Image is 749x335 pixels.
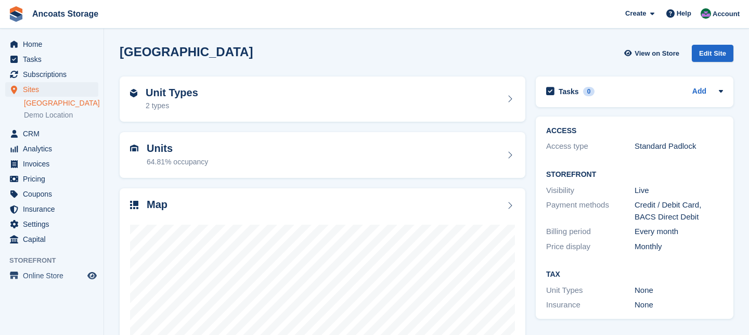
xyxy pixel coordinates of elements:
div: Credit / Debit Card, BACS Direct Debit [635,199,723,223]
a: menu [5,37,98,51]
h2: Unit Types [146,87,198,99]
h2: [GEOGRAPHIC_DATA] [120,45,253,59]
span: Online Store [23,268,85,283]
a: menu [5,67,98,82]
a: menu [5,268,98,283]
span: Account [713,9,740,19]
h2: Tax [546,270,723,279]
h2: ACCESS [546,127,723,135]
div: Standard Padlock [635,140,723,152]
div: Insurance [546,299,635,311]
div: 0 [583,87,595,96]
img: unit-type-icn-2b2737a686de81e16bb02015468b77c625bbabd49415b5ef34ead5e3b44a266d.svg [130,89,137,97]
span: Home [23,37,85,51]
span: Tasks [23,52,85,67]
h2: Map [147,199,167,211]
a: Demo Location [24,110,98,120]
a: Add [692,86,706,98]
a: Units 64.81% occupancy [120,132,525,178]
span: Sites [23,82,85,97]
div: None [635,299,723,311]
span: Settings [23,217,85,231]
div: Access type [546,140,635,152]
div: Unit Types [546,285,635,297]
a: menu [5,172,98,186]
div: Edit Site [692,45,733,62]
div: 2 types [146,100,198,111]
span: Storefront [9,255,104,266]
span: Pricing [23,172,85,186]
h2: Storefront [546,171,723,179]
h2: Tasks [559,87,579,96]
span: Analytics [23,141,85,156]
img: map-icn-33ee37083ee616e46c38cad1a60f524a97daa1e2b2c8c0bc3eb3415660979fc1.svg [130,201,138,209]
a: menu [5,217,98,231]
a: Ancoats Storage [28,5,102,22]
div: 64.81% occupancy [147,157,208,167]
a: Unit Types 2 types [120,76,525,122]
a: menu [5,157,98,171]
span: Help [677,8,691,19]
a: [GEOGRAPHIC_DATA] [24,98,98,108]
div: Every month [635,226,723,238]
a: Preview store [86,269,98,282]
span: Invoices [23,157,85,171]
span: View on Store [635,48,679,59]
a: menu [5,141,98,156]
a: menu [5,187,98,201]
img: stora-icon-8386f47178a22dfd0bd8f6a31ec36ba5ce8667c1dd55bd0f319d3a0aa187defe.svg [8,6,24,22]
div: Visibility [546,185,635,197]
span: Insurance [23,202,85,216]
div: Price display [546,241,635,253]
div: Payment methods [546,199,635,223]
div: Billing period [546,226,635,238]
a: menu [5,82,98,97]
span: Coupons [23,187,85,201]
span: Create [625,8,646,19]
a: menu [5,232,98,247]
a: Edit Site [692,45,733,66]
span: Subscriptions [23,67,85,82]
div: Live [635,185,723,197]
div: Monthly [635,241,723,253]
a: View on Store [623,45,683,62]
div: None [635,285,723,297]
span: Capital [23,232,85,247]
span: CRM [23,126,85,141]
img: unit-icn-7be61d7bf1b0ce9d3e12c5938cc71ed9869f7b940bace4675aadf7bd6d80202e.svg [130,145,138,152]
h2: Units [147,143,208,154]
a: menu [5,52,98,67]
a: menu [5,202,98,216]
a: menu [5,126,98,141]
